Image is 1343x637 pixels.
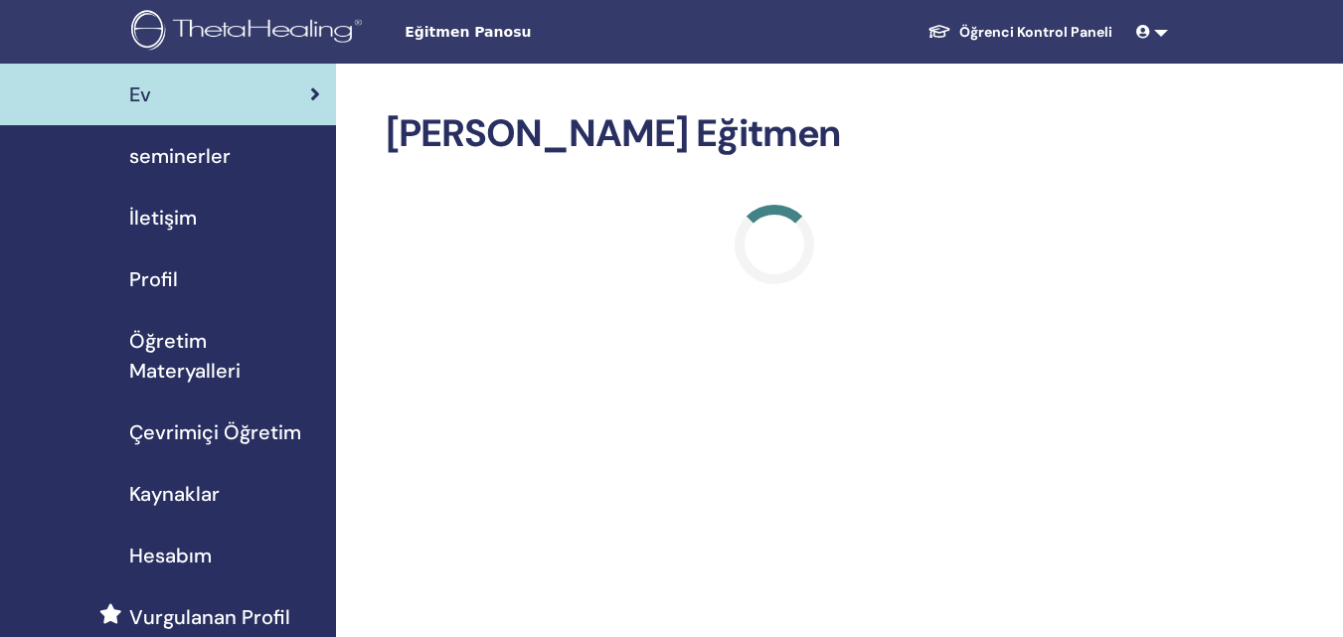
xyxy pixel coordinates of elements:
[405,22,703,43] span: Eğitmen Panosu
[129,141,231,171] span: seminerler
[129,541,212,570] span: Hesabım
[129,602,290,632] span: Vurgulanan Profil
[912,14,1128,51] a: Öğrenci Kontrol Paneli
[386,111,1164,157] h2: [PERSON_NAME] Eğitmen
[129,203,197,233] span: İletişim
[129,326,320,386] span: Öğretim Materyalleri
[129,264,178,294] span: Profil
[129,479,220,509] span: Kaynaklar
[129,417,301,447] span: Çevrimiçi Öğretim
[131,10,369,55] img: logo.png
[129,80,151,109] span: Ev
[927,23,951,40] img: graduation-cap-white.svg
